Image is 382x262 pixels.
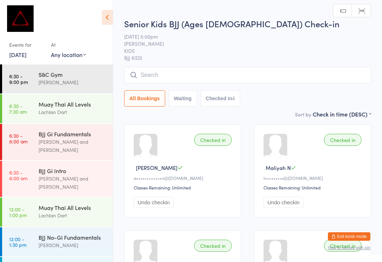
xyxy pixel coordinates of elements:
[9,133,28,144] time: 6:30 - 8:00 am
[324,240,361,252] div: Checked in
[2,64,113,93] a: 6:30 -9:00 pmS&C Gym[PERSON_NAME]
[266,164,291,171] span: Maliyah N
[39,130,107,138] div: BJJ Gi Fundamentals
[9,170,28,181] time: 6:30 - 8:00 am
[7,5,34,32] img: Dominance MMA Abbotsford
[328,232,370,241] button: Exit kiosk mode
[124,90,165,107] button: All Bookings
[39,211,107,220] div: Lachlan Dart
[124,47,360,54] span: KIDS
[295,111,311,118] label: Sort by
[124,33,360,40] span: [DATE] 5:00pm
[9,206,27,218] time: 12:00 - 1:00 pm
[39,241,107,249] div: [PERSON_NAME]
[313,110,371,118] div: Check in time (DESC)
[194,240,232,252] div: Checked in
[264,175,364,181] div: t••••••••s@[DOMAIN_NAME]
[9,51,27,58] a: [DATE]
[39,138,107,154] div: [PERSON_NAME] and [PERSON_NAME]
[9,103,27,114] time: 6:30 - 7:30 am
[39,233,107,241] div: BJJ No-Gi Fundamentals
[39,167,107,175] div: BJJ Gi Intro
[51,51,86,58] div: Any location
[2,94,113,123] a: 6:30 -7:30 amMuay Thai All LevelsLachlan Dart
[39,100,107,108] div: Muay Thai All Levels
[134,184,234,190] div: Classes Remaining: Unlimited
[324,134,361,146] div: Checked in
[124,67,371,83] input: Search
[264,197,303,208] button: Undo checkin
[39,78,107,86] div: [PERSON_NAME]
[9,39,44,51] div: Events for
[124,54,371,61] span: BJJ KIDS
[9,236,27,247] time: 12:00 - 1:30 pm
[201,90,241,107] button: Checked in4
[2,227,113,256] a: 12:00 -1:30 pmBJJ No-Gi Fundamentals[PERSON_NAME]
[328,245,370,250] button: how to secure with pin
[264,184,364,190] div: Classes Remaining: Unlimited
[51,39,86,51] div: At
[134,175,234,181] div: a••••••••••••n@[DOMAIN_NAME]
[136,164,178,171] span: [PERSON_NAME]
[39,108,107,116] div: Lachlan Dart
[134,197,174,208] button: Undo checkin
[39,204,107,211] div: Muay Thai All Levels
[124,18,371,29] h2: Senior Kids BJJ (Ages [DEMOGRAPHIC_DATA]) Check-in
[2,161,113,197] a: 6:30 -8:00 amBJJ Gi Intro[PERSON_NAME] and [PERSON_NAME]
[39,175,107,191] div: [PERSON_NAME] and [PERSON_NAME]
[232,96,235,101] div: 4
[2,198,113,227] a: 12:00 -1:00 pmMuay Thai All LevelsLachlan Dart
[2,124,113,160] a: 6:30 -8:00 amBJJ Gi Fundamentals[PERSON_NAME] and [PERSON_NAME]
[194,134,232,146] div: Checked in
[9,73,28,85] time: 6:30 - 9:00 pm
[39,70,107,78] div: S&C Gym
[169,90,197,107] button: Waiting
[124,40,360,47] span: [PERSON_NAME]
